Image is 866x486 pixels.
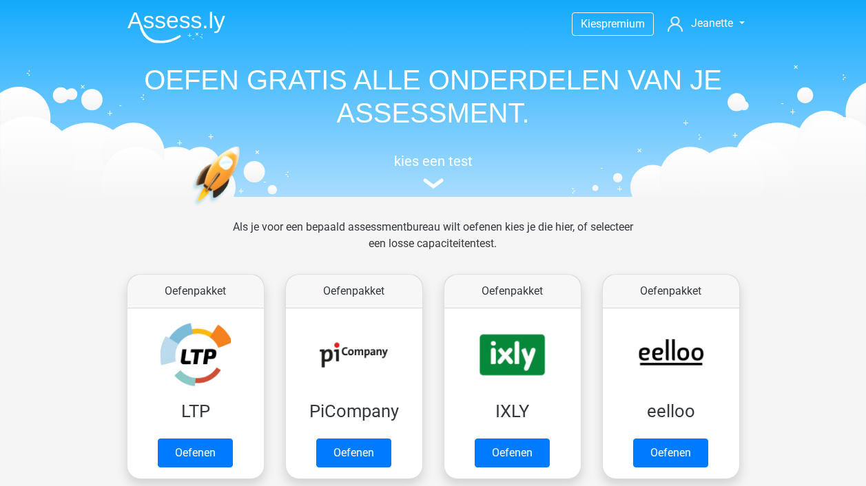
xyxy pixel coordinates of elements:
[423,178,444,189] img: assessment
[222,219,644,268] div: Als je voor een bepaald assessmentbureau wilt oefenen kies je die hier, of selecteer een losse ca...
[662,15,750,32] a: Jeanette
[192,146,293,271] img: oefenen
[116,153,750,189] a: kies een test
[116,63,750,129] h1: OEFEN GRATIS ALLE ONDERDELEN VAN JE ASSESSMENT.
[691,17,733,30] span: Jeanette
[116,153,750,169] h5: kies een test
[601,17,645,30] span: premium
[316,439,391,467] a: Oefenen
[581,17,601,30] span: Kies
[475,439,550,467] a: Oefenen
[573,14,653,33] a: Kiespremium
[633,439,708,467] a: Oefenen
[127,11,225,43] img: Assessly
[158,439,233,467] a: Oefenen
